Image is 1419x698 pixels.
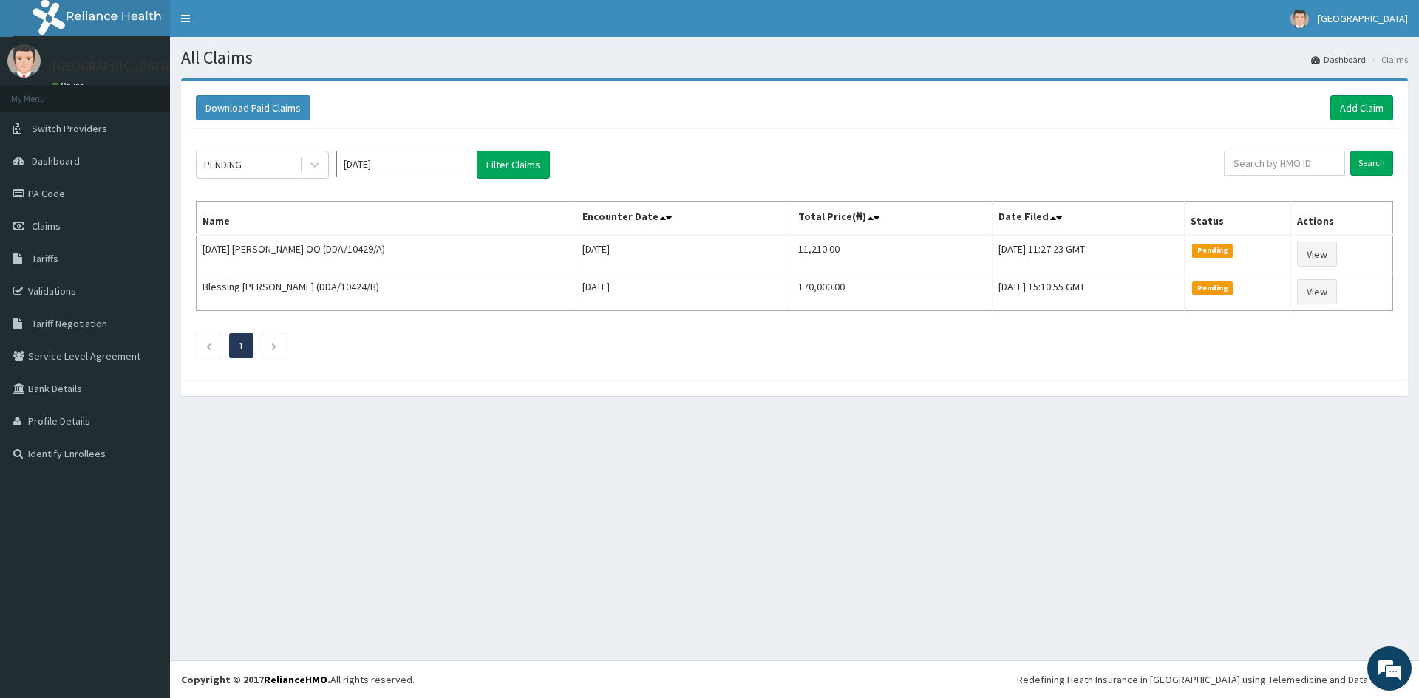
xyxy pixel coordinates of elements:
td: 11,210.00 [792,235,992,273]
th: Actions [1290,202,1392,236]
li: Claims [1367,53,1408,66]
button: Filter Claims [477,151,550,179]
td: [DATE] [576,273,792,311]
span: [GEOGRAPHIC_DATA] [1318,12,1408,25]
th: Date Filed [992,202,1185,236]
span: Switch Providers [32,122,107,135]
img: User Image [1290,10,1309,28]
button: Download Paid Claims [196,95,310,120]
p: [GEOGRAPHIC_DATA] [52,60,174,73]
td: [DATE] [PERSON_NAME] OO (DDA/10429/A) [197,235,576,273]
a: Previous page [205,339,212,352]
input: Search by HMO ID [1224,151,1345,176]
a: Dashboard [1311,53,1366,66]
a: Add Claim [1330,95,1393,120]
a: View [1297,242,1337,267]
td: 170,000.00 [792,273,992,311]
a: View [1297,279,1337,304]
input: Search [1350,151,1393,176]
a: Online [52,81,87,91]
strong: Copyright © 2017 . [181,673,330,686]
input: Select Month and Year [336,151,469,177]
th: Encounter Date [576,202,792,236]
img: User Image [7,44,41,78]
td: [DATE] 11:27:23 GMT [992,235,1185,273]
div: Redefining Heath Insurance in [GEOGRAPHIC_DATA] using Telemedicine and Data Science! [1017,672,1408,687]
span: Tariffs [32,252,58,265]
span: Claims [32,219,61,233]
th: Status [1185,202,1290,236]
span: Dashboard [32,154,80,168]
span: Pending [1192,244,1233,257]
a: Next page [270,339,277,352]
a: RelianceHMO [264,673,327,686]
div: PENDING [204,157,242,172]
a: Page 1 is your current page [239,339,244,352]
span: Pending [1192,281,1233,295]
footer: All rights reserved. [170,660,1419,698]
th: Total Price(₦) [792,202,992,236]
td: [DATE] 15:10:55 GMT [992,273,1185,311]
td: Blessing [PERSON_NAME] (DDA/10424/B) [197,273,576,311]
h1: All Claims [181,48,1408,67]
span: Tariff Negotiation [32,317,107,330]
td: [DATE] [576,235,792,273]
th: Name [197,202,576,236]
